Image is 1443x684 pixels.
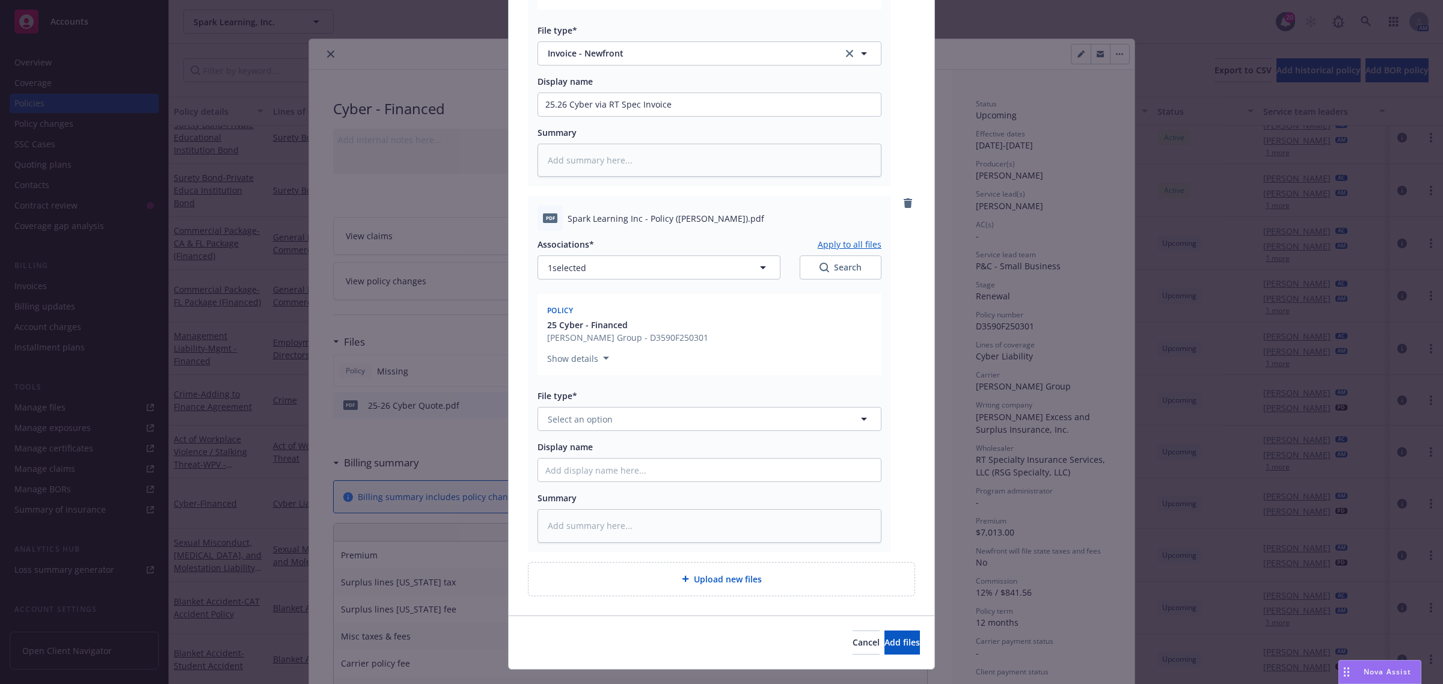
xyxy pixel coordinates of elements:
span: Nova Assist [1364,667,1411,677]
div: Drag to move [1339,661,1354,683]
button: Select an option [538,407,881,431]
button: Show details [542,351,614,365]
button: Nova Assist [1338,660,1421,684]
span: File type* [538,390,577,402]
span: Select an option [548,413,613,426]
